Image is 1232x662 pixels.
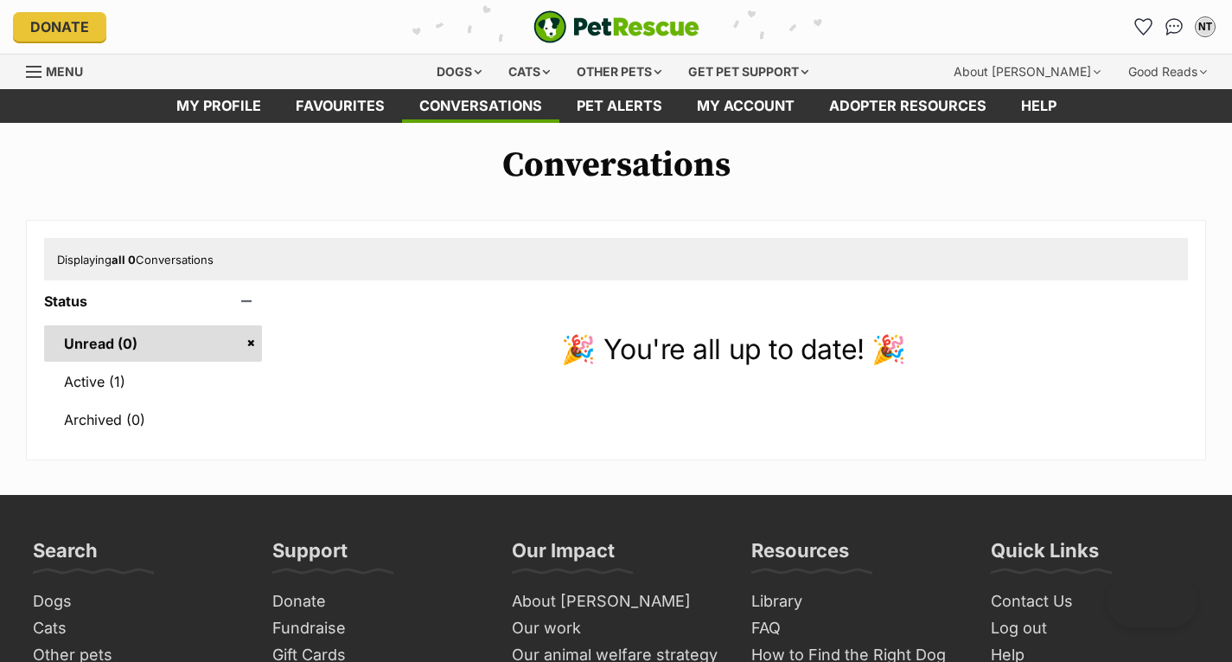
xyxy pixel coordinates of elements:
h3: Our Impact [512,538,615,573]
a: Help [1004,89,1074,123]
div: Other pets [565,55,673,89]
a: Donate [13,12,106,42]
a: Log out [984,615,1206,642]
a: About [PERSON_NAME] [505,588,727,615]
a: Dogs [26,588,248,615]
h3: Resources [751,538,849,573]
a: conversations [402,89,559,123]
button: My account [1191,13,1219,41]
img: logo-e224e6f780fb5917bec1dbf3a21bbac754714ae5b6737aabdf751b685950b380.svg [533,10,699,43]
p: 🎉 You're all up to date! 🎉 [279,329,1188,370]
a: Our work [505,615,727,642]
header: Status [44,293,262,309]
a: Adopter resources [812,89,1004,123]
h3: Quick Links [991,538,1099,573]
a: Archived (0) [44,402,262,438]
div: About [PERSON_NAME] [942,55,1113,89]
a: Fundraise [265,615,488,642]
a: Contact Us [984,588,1206,615]
a: Favourites [278,89,402,123]
div: Cats [496,55,562,89]
div: NT [1197,18,1214,35]
a: Cats [26,615,248,642]
img: chat-41dd97257d64d25036548639549fe6c8038ab92f7586957e7f3b1b290dea8141.svg [1165,18,1184,35]
a: Conversations [1160,13,1188,41]
a: Menu [26,55,95,86]
a: Pet alerts [559,89,680,123]
a: Library [744,588,967,615]
a: Donate [265,588,488,615]
span: Menu [46,64,83,79]
div: Get pet support [676,55,820,89]
div: Good Reads [1116,55,1219,89]
div: Dogs [424,55,494,89]
a: My account [680,89,812,123]
a: PetRescue [533,10,699,43]
strong: all 0 [112,253,136,267]
h3: Search [33,538,98,573]
span: Displaying Conversations [57,253,214,267]
a: Unread (0) [44,325,262,362]
ul: Account quick links [1129,13,1219,41]
a: My profile [159,89,278,123]
a: FAQ [744,615,967,642]
a: Favourites [1129,13,1157,41]
iframe: Help Scout Beacon - Open [1107,575,1197,627]
h3: Support [272,538,348,573]
a: Active (1) [44,363,262,400]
